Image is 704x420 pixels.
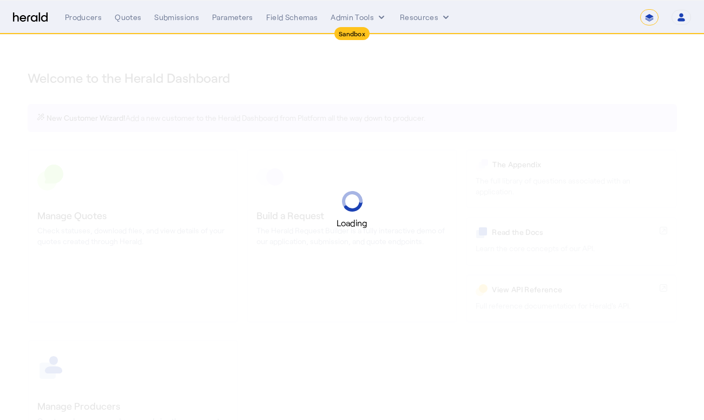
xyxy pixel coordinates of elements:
[154,12,199,23] div: Submissions
[65,12,102,23] div: Producers
[331,12,387,23] button: internal dropdown menu
[212,12,253,23] div: Parameters
[13,12,48,23] img: Herald Logo
[400,12,451,23] button: Resources dropdown menu
[334,27,370,40] div: Sandbox
[266,12,318,23] div: Field Schemas
[115,12,141,23] div: Quotes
